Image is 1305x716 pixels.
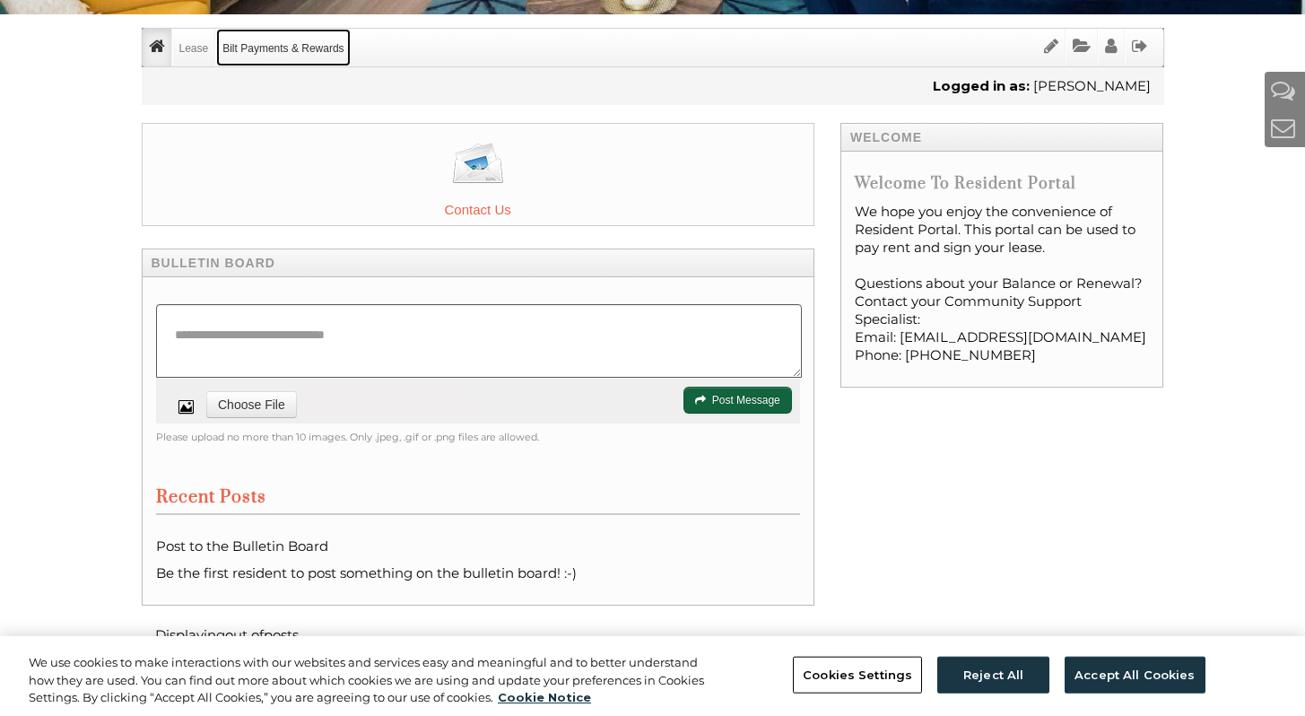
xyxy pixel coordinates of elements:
[216,29,350,66] a: Bilt Payments & Rewards
[29,654,718,707] div: We use cookies to make interactions with our websites and services easy and meaningful and to bet...
[933,77,1030,94] b: Logged in as:
[156,564,800,582] p: Be the first resident to post something on the bulletin board! :-)
[142,123,814,226] a: Contact Us
[855,174,1150,194] h4: Welcome to Resident Portal
[156,428,800,446] div: Please upload no more than 10 images. Only .jpeg, .gif or .png files are allowed.
[1271,113,1295,143] a: Contact
[1038,29,1065,66] a: Sign Documents
[855,275,1150,364] p: Questions about your Balance or Renewal? Contact your Community Support Specialist: Email: [EMAIL...
[1066,29,1097,66] a: Documents
[1271,75,1295,105] a: Help And Support
[793,656,922,694] button: Cookies Settings
[1105,38,1118,55] i: Profile
[855,203,1150,373] div: We hope you enjoy the convenience of Resident Portal. This portal can be used to pay rent and sig...
[1065,656,1205,694] button: Accept All Cookies
[1044,38,1058,55] i: Sign Documents
[840,123,1164,152] h4: Welcome
[156,537,800,555] p: Post to the Bulletin Board
[1099,29,1124,66] a: Profile
[1033,77,1151,94] span: [PERSON_NAME]
[155,624,352,647] p: Displaying out of posts
[1126,29,1154,66] a: Sign Out
[498,690,591,704] a: More information about your privacy
[156,486,800,515] h3: Recent Posts
[142,249,814,277] h4: Bulletin Board
[1073,38,1091,55] i: Documents
[1132,38,1148,55] i: Sign Out
[143,199,813,221] span: Contact Us
[156,304,802,378] textarea: Write a message to your neighbors
[143,29,171,66] a: Home
[206,391,475,418] iframe: Upload Attachment
[937,656,1049,694] button: Reject All
[149,38,165,55] i: Home
[173,29,215,66] a: Lease
[683,387,792,414] button: Post Message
